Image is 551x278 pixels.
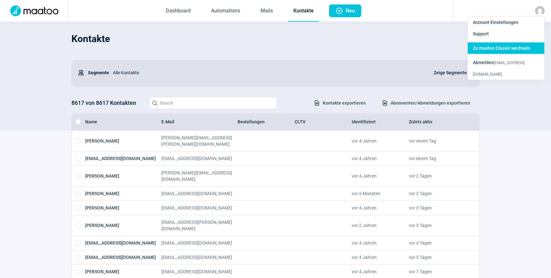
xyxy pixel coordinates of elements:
[109,66,426,79] div: Alle Kontakte
[161,205,238,211] div: [EMAIL_ADDRESS][DOMAIN_NAME]
[161,240,238,246] div: [EMAIL_ADDRESS][DOMAIN_NAME]
[352,219,409,232] div: vor 2 Jahren
[85,155,161,162] div: [EMAIL_ADDRESS][DOMAIN_NAME]
[473,31,489,36] span: Support
[85,119,161,125] div: Name
[161,170,238,182] div: [PERSON_NAME][EMAIL_ADDRESS][DOMAIN_NAME]
[352,135,409,147] div: vor 4 Jahren
[206,1,245,22] a: Automations
[85,268,161,275] div: [PERSON_NAME]
[409,170,466,182] div: vor 2 Tagen
[85,219,161,232] div: [PERSON_NAME]
[71,28,480,50] h1: Kontakte
[352,268,409,275] div: vor 4 Jahren
[161,1,196,22] a: Dashboard
[352,240,409,246] div: vor 4 Jahren
[473,60,494,65] span: Abmelden
[85,254,161,260] div: [EMAIL_ADDRESS][DOMAIN_NAME]
[375,98,477,108] button: Abonnenten/Abmeldungen exportieren
[6,5,62,16] img: Logo
[434,69,467,77] span: Zeige Segmente
[161,219,238,232] div: [EMAIL_ADDRESS][PERSON_NAME][DOMAIN_NAME]
[352,190,409,197] div: vor 6 Monaten
[85,170,161,182] div: [PERSON_NAME]
[409,240,466,246] div: vor 4 Tagen
[352,119,409,125] div: Identifiziert
[352,170,409,182] div: vor 4 Jahren
[71,98,143,108] h3: 8617 von 8617 Kontakten
[352,155,409,162] div: vor 4 Jahren
[295,119,352,125] div: CLTV
[409,268,466,275] div: vor 7 Tagen
[409,119,466,125] div: Zuletz aktiv
[473,46,530,51] span: Zu maatoo Classic wechseln
[535,6,545,16] img: avatar
[288,1,319,22] a: Kontakte
[409,219,466,232] div: vor 3 Tagen
[85,205,161,211] div: [PERSON_NAME]
[149,97,277,109] input: Search
[161,254,238,260] div: [EMAIL_ADDRESS][DOMAIN_NAME]
[161,119,238,125] div: E-Mail
[255,1,278,22] a: Mails
[78,66,109,79] div: Segmente
[323,98,366,108] span: Kontakte exportieren
[307,98,372,108] button: Kontakte exportieren
[161,155,238,162] div: [EMAIL_ADDRESS][DOMAIN_NAME]
[409,190,466,197] div: vor 2 Tagen
[85,240,161,246] div: [EMAIL_ADDRESS][DOMAIN_NAME]
[473,61,525,77] span: [EMAIL_ADDRESS][DOMAIN_NAME]
[161,268,238,275] div: [EMAIL_ADDRESS][DOMAIN_NAME]
[329,4,361,17] button: Neu
[161,190,238,197] div: [EMAIL_ADDRESS][DOMAIN_NAME]
[352,254,409,260] div: vor 4 Jahren
[409,254,466,260] div: vor 5 Tagen
[85,190,161,197] div: [PERSON_NAME]
[473,20,518,25] span: Account Einstellungen
[352,205,409,211] div: vor 4 Jahren
[391,98,470,108] span: Abonnenten/Abmeldungen exportieren
[161,135,238,147] div: [PERSON_NAME][EMAIL_ADDRESS][PERSON_NAME][DOMAIN_NAME]
[85,135,161,147] div: [PERSON_NAME]
[238,119,295,125] div: Bestellungen
[409,155,466,162] div: vor einem Tag
[409,135,466,147] div: vor einem Tag
[409,205,466,211] div: vor 3 Tagen
[346,4,355,17] span: Neu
